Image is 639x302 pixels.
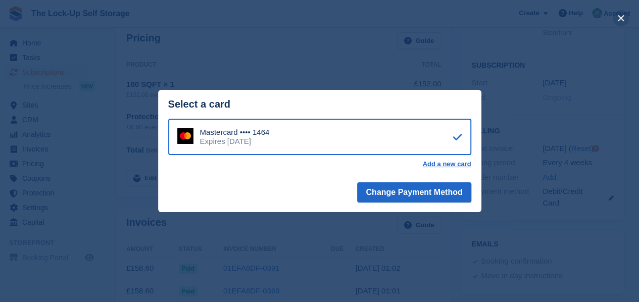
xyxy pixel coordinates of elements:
a: Add a new card [422,160,471,168]
div: Mastercard •••• 1464 [200,128,270,137]
div: Expires [DATE] [200,137,270,146]
div: Select a card [168,98,471,110]
button: close [613,10,629,26]
button: Change Payment Method [357,182,471,203]
img: Mastercard Logo [177,128,193,144]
